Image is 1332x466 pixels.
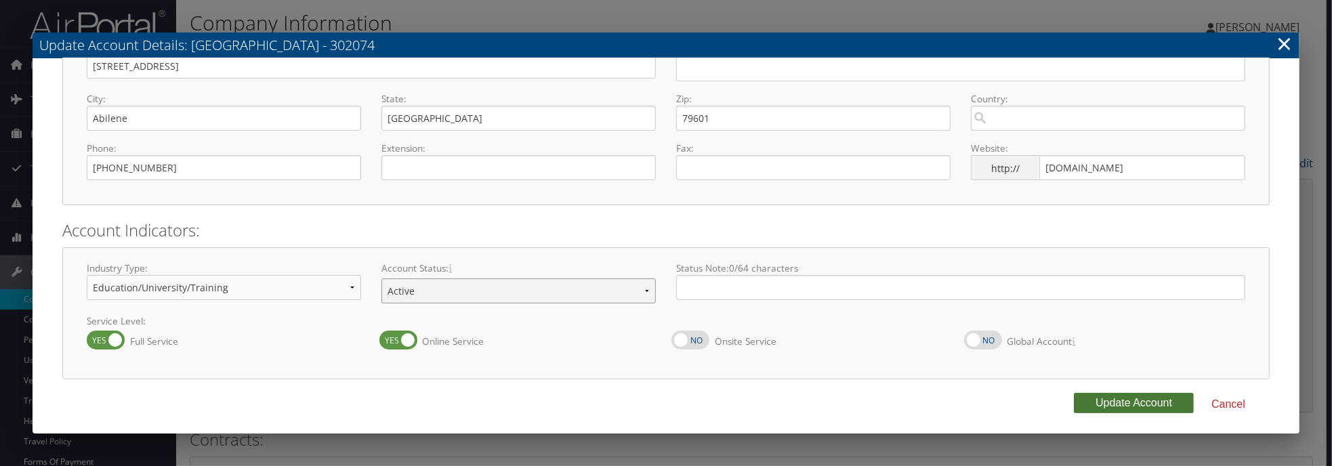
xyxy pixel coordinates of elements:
[971,92,1245,106] label: Country:
[381,92,656,106] label: State:
[676,261,1245,275] label: Status Note: 0 /64 characters
[676,92,951,106] label: Zip:
[709,329,776,354] label: Onsite Service
[87,314,1245,328] label: Service Level:
[381,142,656,155] label: Extension:
[1002,329,1076,354] label: Global Account
[676,142,951,155] label: Fax:
[971,155,1039,180] span: http://
[1276,30,1292,57] a: ×
[1201,393,1256,416] button: Cancel
[417,329,484,354] label: Online Service
[125,329,178,354] label: Full Service
[87,261,361,275] label: Industry Type:
[62,219,1270,242] h2: Account Indicators:
[87,92,361,106] label: City:
[33,33,1299,58] h3: Update Account Details: [GEOGRAPHIC_DATA] - 302074
[381,261,656,275] label: Account Status:
[1074,393,1194,413] button: Update Account
[87,142,361,155] label: Phone:
[971,142,1245,155] label: Website:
